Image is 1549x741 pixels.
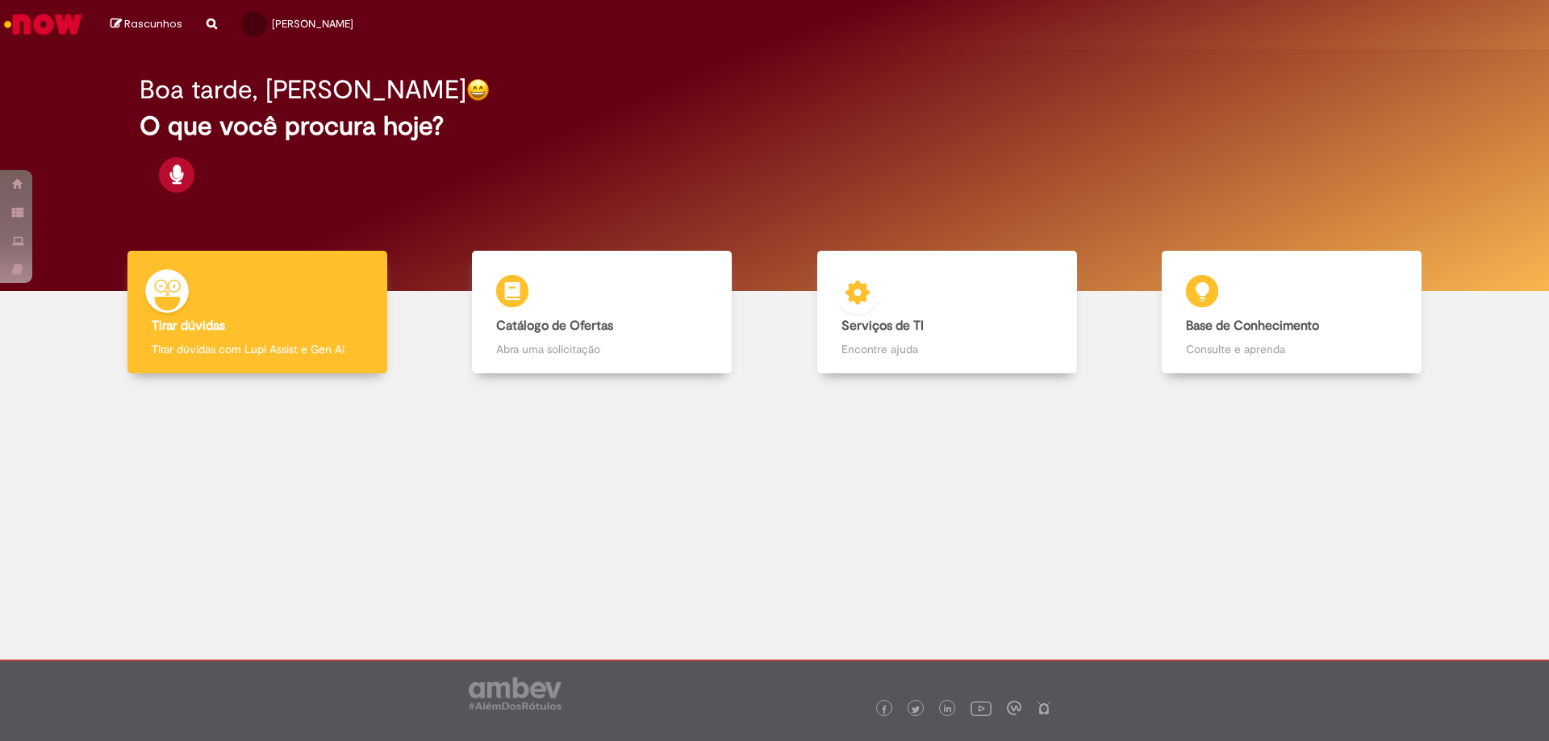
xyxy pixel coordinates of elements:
p: Encontre ajuda [841,341,1053,357]
img: logo_footer_linkedin.png [944,705,952,714]
p: Tirar dúvidas com Lupi Assist e Gen Ai [152,341,363,357]
h2: Boa tarde, [PERSON_NAME] [140,76,466,104]
a: Tirar dúvidas Tirar dúvidas com Lupi Assist e Gen Ai [85,251,430,374]
b: Catálogo de Ofertas [496,318,613,334]
img: logo_footer_facebook.png [880,706,888,714]
h2: O que você procura hoje? [140,112,1410,140]
b: Serviços de TI [841,318,924,334]
img: logo_footer_youtube.png [971,697,992,718]
a: Serviços de TI Encontre ajuda [774,251,1120,374]
a: Rascunhos [111,17,182,32]
img: logo_footer_twitter.png [912,706,920,714]
a: Base de Conhecimento Consulte e aprenda [1120,251,1465,374]
b: Tirar dúvidas [152,318,225,334]
p: Consulte e aprenda [1186,341,1397,357]
span: [PERSON_NAME] [272,17,353,31]
a: Catálogo de Ofertas Abra uma solicitação [430,251,775,374]
img: happy-face.png [466,78,490,102]
b: Base de Conhecimento [1186,318,1319,334]
img: logo_footer_workplace.png [1007,701,1021,715]
span: Rascunhos [124,16,182,31]
img: ServiceNow [2,8,85,40]
p: Abra uma solicitação [496,341,708,357]
img: logo_footer_naosei.png [1037,701,1051,715]
img: logo_footer_ambev_rotulo_gray.png [469,677,562,710]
